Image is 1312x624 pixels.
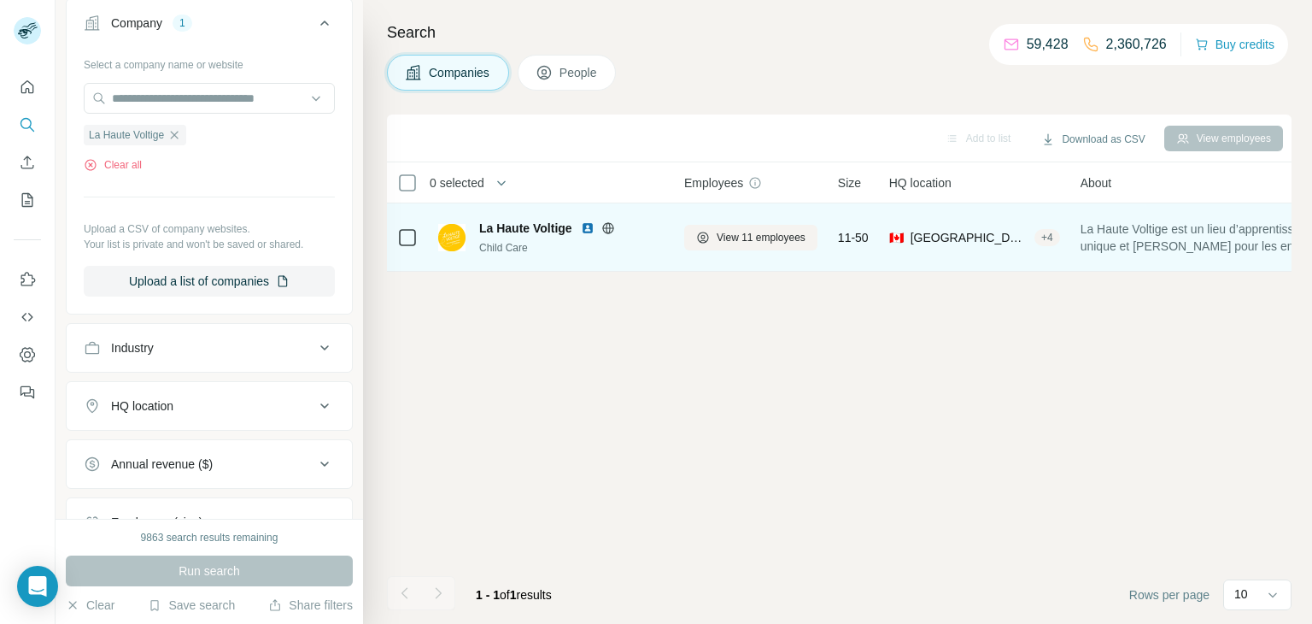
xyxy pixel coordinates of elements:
div: Open Intercom Messenger [17,566,58,607]
button: Save search [148,597,235,614]
div: Select a company name or website [84,50,335,73]
span: 🇨🇦 [889,229,904,246]
span: HQ location [889,174,952,191]
button: My lists [14,185,41,215]
button: Enrich CSV [14,147,41,178]
span: La Haute Voltige [479,220,572,237]
button: Feedback [14,377,41,408]
span: results [476,588,552,602]
div: Annual revenue ($) [111,456,213,473]
img: LinkedIn logo [581,221,594,235]
button: Industry [67,327,352,368]
span: 1 - 1 [476,588,500,602]
p: Your list is private and won't be saved or shared. [84,237,335,252]
h4: Search [387,21,1291,44]
button: Buy credits [1195,32,1274,56]
span: Rows per page [1129,586,1209,603]
p: Upload a CSV of company websites. [84,221,335,237]
div: + 4 [1034,230,1060,245]
button: Download as CSV [1029,127,1157,152]
button: View 11 employees [684,225,817,250]
div: 9863 search results remaining [141,530,278,545]
button: Clear [66,597,114,614]
div: Employees (size) [111,514,202,531]
button: Annual revenue ($) [67,444,352,485]
button: Quick start [14,72,41,103]
span: 0 selected [430,174,484,191]
span: Size [838,174,861,191]
span: 11-50 [838,229,869,246]
button: Share filters [268,597,353,614]
span: Employees [684,174,743,191]
span: La Haute Voltige [89,127,164,143]
p: 59,428 [1027,34,1069,55]
button: Use Surfe on LinkedIn [14,264,41,295]
span: of [500,588,510,602]
button: Search [14,109,41,140]
div: Company [111,15,162,32]
p: 2,360,726 [1106,34,1167,55]
button: Clear all [84,157,142,173]
button: Company1 [67,3,352,50]
div: Child Care [479,240,664,256]
div: Industry [111,339,154,356]
div: 1 [173,15,192,31]
span: People [559,64,599,81]
span: View 11 employees [717,230,805,245]
button: Dashboard [14,339,41,370]
img: Logo of La Haute Voltige [438,224,466,251]
button: Upload a list of companies [84,266,335,297]
button: Employees (size) [67,502,352,543]
span: [GEOGRAPHIC_DATA], [GEOGRAPHIC_DATA] [911,229,1028,246]
span: 1 [510,588,517,602]
button: Use Surfe API [14,302,41,333]
p: 10 [1234,586,1248,603]
div: HQ location [111,397,173,415]
span: Companies [429,64,491,81]
span: About [1081,174,1112,191]
button: HQ location [67,386,352,427]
